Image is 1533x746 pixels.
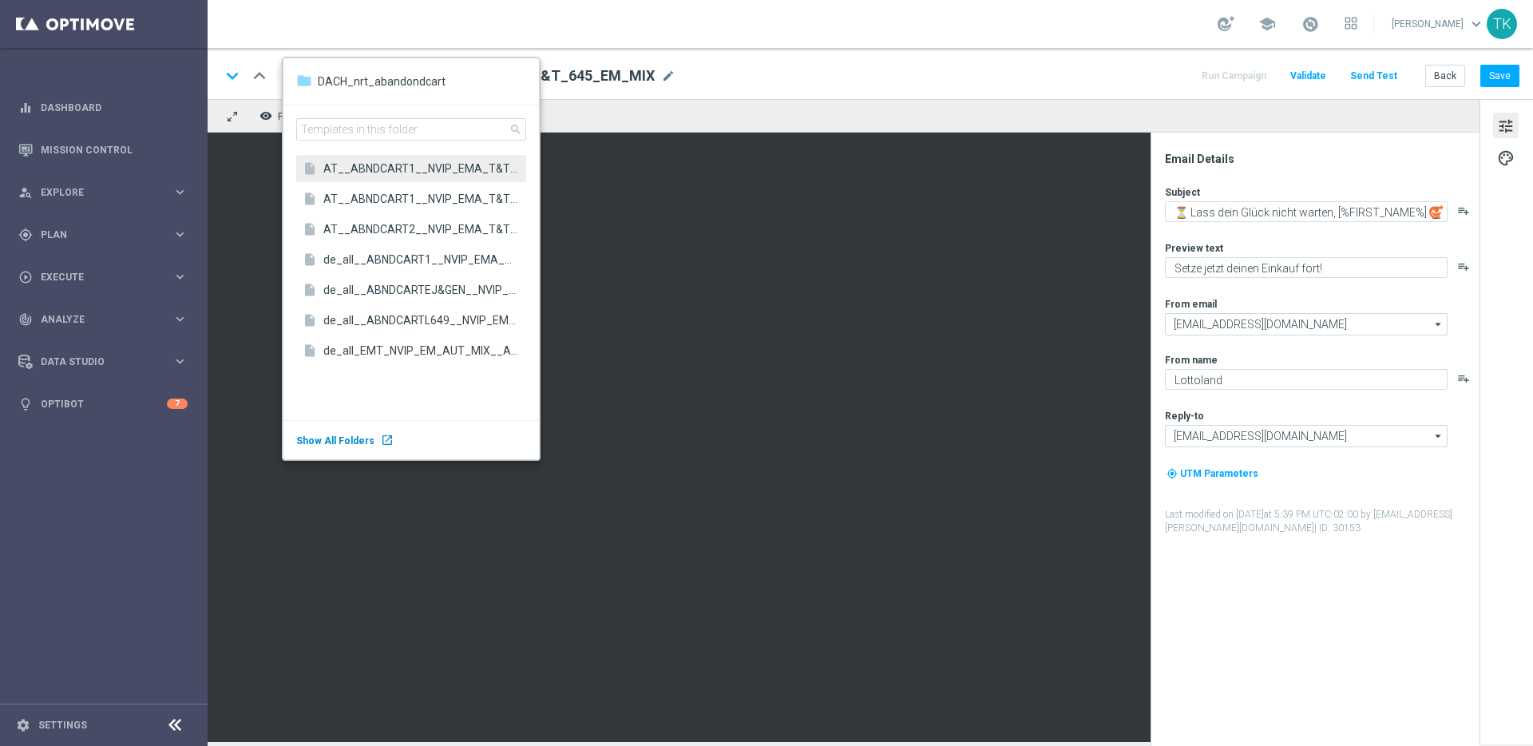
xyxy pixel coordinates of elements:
[18,86,188,129] div: Dashboard
[1457,260,1470,273] button: playlist_add
[1480,65,1519,87] button: Save
[172,185,188,200] i: keyboard_arrow_right
[16,718,30,732] i: settings
[1165,508,1478,535] label: Last modified on [DATE] at 5:39 PM UTC-02:00 by [EMAIL_ADDRESS][PERSON_NAME][DOMAIN_NAME]
[296,337,526,364] a: insert_drive_file de_all_EMT_NVIP_EM_AUT_MIX__ABN_CART_CONDITIONAL
[323,221,518,236] span: AT__ABNDCART2__NVIP_EMA_T&T_LT
[18,144,188,157] button: Mission Control
[1167,468,1178,479] i: my_location
[259,109,272,122] i: remove_red_eye
[296,246,526,273] a: insert_drive_file de_all__ABNDCART1__NVIP_EMA_T&T_MIX
[41,129,188,171] a: Mission Control
[303,283,317,297] div: insert_drive_file
[18,228,188,241] div: gps_fixed Plan keyboard_arrow_right
[172,269,188,284] i: keyboard_arrow_right
[18,397,33,411] i: lightbulb
[323,343,518,358] span: de_all_EMT_NVIP_EM_AUT_MIX__ABN_CART_CONDITIONAL
[1314,522,1361,534] span: | ID: 30153
[18,101,188,114] div: equalizer Dashboard
[1258,15,1276,33] span: school
[18,185,33,200] i: person_search
[323,282,518,297] span: de_all__ABNDCARTEJ&GEN__NVIP_EMA_T&T_MIX
[1165,298,1217,311] label: From email
[18,313,188,326] button: track_changes Analyze keyboard_arrow_right
[41,188,172,197] span: Explore
[296,118,526,141] input: Templates in this folder
[296,434,398,447] a: Show All Folders launch
[1493,113,1519,138] button: tune
[41,230,172,240] span: Plan
[1457,204,1470,217] button: playlist_add
[18,383,188,425] div: Optibot
[1348,65,1400,87] button: Send Test
[381,434,394,446] div: launch
[1180,468,1258,479] span: UTM Parameters
[1468,15,1485,33] span: keyboard_arrow_down
[296,307,526,334] a: insert_drive_file de_all__ABNDCARTL649__NVIP_EMA_T&T_MIX
[41,357,172,367] span: Data Studio
[1165,465,1260,482] button: my_location UTM Parameters
[1165,425,1448,447] input: Select
[18,185,172,200] div: Explore
[172,354,188,369] i: keyboard_arrow_right
[18,355,172,369] div: Data Studio
[41,315,172,324] span: Analyze
[255,105,319,126] button: remove_red_eye Preview
[18,270,172,284] div: Execute
[323,312,518,327] span: de_all__ABNDCARTL649__NVIP_EMA_T&T_MIX
[18,355,188,368] button: Data Studio keyboard_arrow_right
[172,227,188,242] i: keyboard_arrow_right
[1493,145,1519,170] button: palette
[1487,9,1517,39] div: TK
[1165,313,1448,335] input: Select
[296,185,526,212] a: insert_drive_file AT__ABNDCART1__NVIP_EMA_T&T_MIX
[1425,65,1465,87] button: Back
[18,101,33,115] i: equalizer
[18,129,188,171] div: Mission Control
[1288,65,1329,87] button: Validate
[303,313,317,327] div: insert_drive_file
[18,186,188,199] button: person_search Explore keyboard_arrow_right
[41,86,188,129] a: Dashboard
[303,192,317,206] div: insert_drive_file
[18,228,172,242] div: Plan
[296,71,312,90] div: folder
[296,216,526,243] a: insert_drive_file AT__ABNDCART2__NVIP_EMA_T&T_LT
[1165,152,1478,166] div: Email Details
[323,191,518,206] span: AT__ABNDCART1__NVIP_EMA_T&T_MIX
[220,64,244,88] i: keyboard_arrow_down
[38,720,87,730] a: Settings
[303,343,317,358] div: insert_drive_file
[323,161,518,176] span: AT__ABNDCART1__NVIP_EMA_T&T_645_EM_MIX
[1497,116,1515,137] span: tune
[303,252,317,267] div: insert_drive_file
[303,161,317,176] div: insert_drive_file
[1431,426,1447,446] i: arrow_drop_down
[1165,354,1218,367] label: From name
[318,74,446,89] span: DACH_nrt_abandondcart
[1457,372,1470,385] button: playlist_add
[278,111,312,122] span: Preview
[661,69,675,83] span: mode_edit
[1497,148,1515,169] span: palette
[18,398,188,411] button: lightbulb Optibot 7
[172,311,188,327] i: keyboard_arrow_right
[1390,12,1487,36] a: [PERSON_NAME]keyboard_arrow_down
[323,252,518,267] span: de_all__ABNDCART1__NVIP_EMA_T&T_MIX
[509,123,522,136] span: search
[41,272,172,282] span: Execute
[1165,242,1223,255] label: Preview text
[1165,410,1204,423] label: Reply-to
[18,271,188,284] button: play_circle_outline Execute keyboard_arrow_right
[167,399,188,409] div: 7
[296,276,526,304] a: insert_drive_file de_all__ABNDCARTEJ&GEN__NVIP_EMA_T&T_MIX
